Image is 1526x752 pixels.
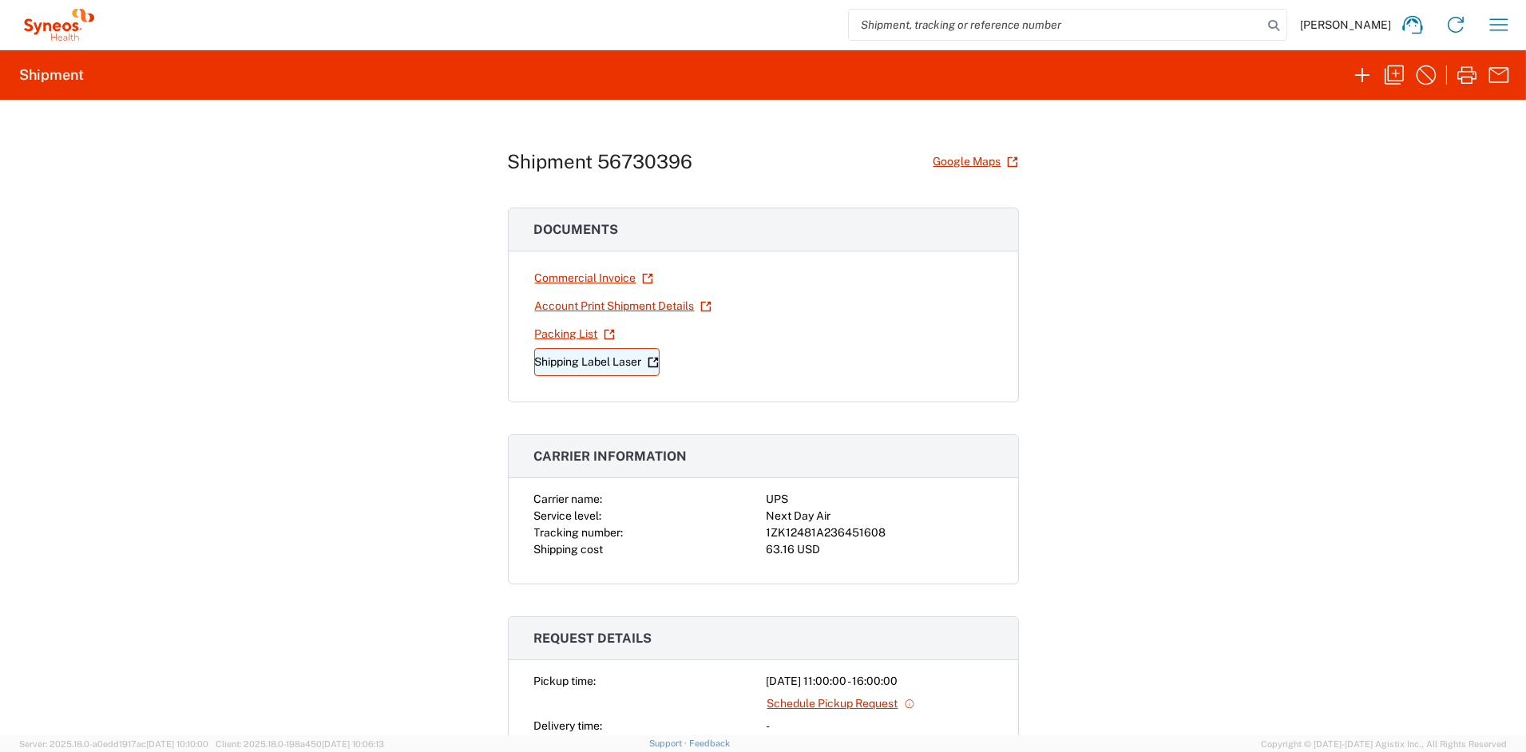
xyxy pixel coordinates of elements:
[19,65,84,85] h2: Shipment
[534,449,688,464] span: Carrier information
[849,10,1262,40] input: Shipment, tracking or reference number
[534,675,597,687] span: Pickup time:
[689,738,730,748] a: Feedback
[767,718,993,734] div: -
[534,292,712,320] a: Account Print Shipment Details
[767,524,993,541] div: 1ZK12481A236451608
[534,264,654,292] a: Commercial Invoice
[767,541,993,558] div: 63.16 USD
[767,673,993,690] div: [DATE] 11:00:00 - 16:00:00
[146,739,208,749] span: [DATE] 10:10:00
[534,543,604,556] span: Shipping cost
[534,493,603,505] span: Carrier name:
[649,738,689,748] a: Support
[933,148,1019,176] a: Google Maps
[322,739,384,749] span: [DATE] 10:06:13
[534,631,652,646] span: Request details
[534,348,660,376] a: Shipping Label Laser
[767,508,993,524] div: Next Day Air
[216,739,384,749] span: Client: 2025.18.0-198a450
[1261,737,1507,751] span: Copyright © [DATE]-[DATE] Agistix Inc., All Rights Reserved
[767,690,916,718] a: Schedule Pickup Request
[19,739,208,749] span: Server: 2025.18.0-a0edd1917ac
[1300,18,1391,32] span: [PERSON_NAME]
[508,150,693,173] h1: Shipment 56730396
[767,491,993,508] div: UPS
[534,509,602,522] span: Service level:
[534,320,616,348] a: Packing List
[534,222,619,237] span: Documents
[534,719,603,732] span: Delivery time:
[534,526,624,539] span: Tracking number:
